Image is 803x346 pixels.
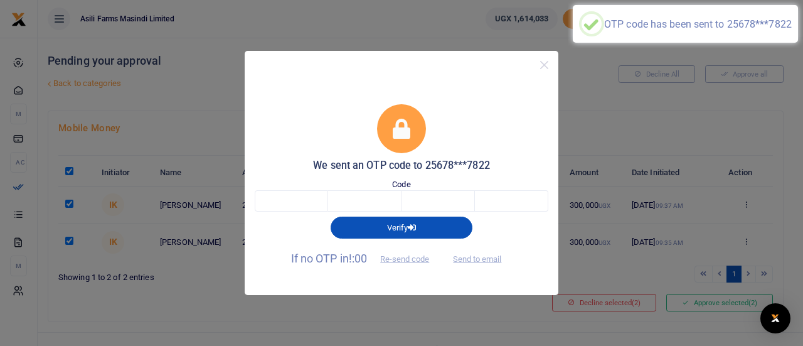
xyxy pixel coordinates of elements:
div: Open Intercom Messenger [760,303,790,333]
button: Close [535,56,553,74]
span: If no OTP in [291,252,440,265]
button: Verify [331,217,472,238]
label: Code [392,178,410,191]
div: OTP code has been sent to 25678***7822 [604,18,792,30]
span: !:00 [349,252,367,265]
h5: We sent an OTP code to 25678***7822 [255,159,548,172]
